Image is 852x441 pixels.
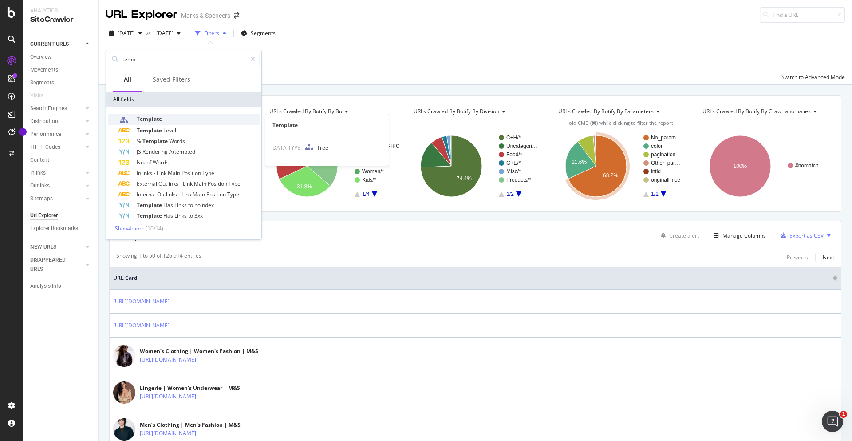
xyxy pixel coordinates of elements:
[261,127,401,205] div: A chart.
[118,29,135,37] span: 2025 Aug. 30th
[572,159,587,165] text: 21.6%
[229,180,241,187] span: Type
[30,224,78,233] div: Explorer Bookmarks
[701,104,826,119] h4: URLs Crawled By Botify By crawl_anomalies
[781,73,845,81] div: Switch to Advanced Mode
[778,70,845,84] button: Switch to Advanced Mode
[823,254,834,261] div: Next
[140,392,196,401] a: [URL][DOMAIN_NAME]
[30,211,92,220] a: Url Explorer
[651,151,675,158] text: pagination
[651,191,659,197] text: 1/2
[194,180,208,187] span: Main
[106,26,146,40] button: [DATE]
[113,418,135,441] img: main image
[760,7,845,23] input: Find a URL
[140,355,196,364] a: [URL][DOMAIN_NAME]
[710,230,766,241] button: Manage Columns
[106,92,261,107] div: All fields
[506,168,521,175] text: Misc/*
[651,160,680,166] text: Other_par…
[30,194,53,203] div: Sitemaps
[30,52,51,62] div: Overview
[115,225,145,232] span: Show 4 more
[142,137,169,145] span: Template
[30,282,61,291] div: Analysis Info
[30,130,83,139] a: Performance
[30,242,56,252] div: NEW URLS
[113,381,135,404] img: main image
[30,143,60,152] div: HTTP Codes
[30,211,58,220] div: Url Explorer
[124,75,131,84] div: All
[137,148,142,155] span: JS
[137,169,154,177] span: Inlinks
[30,181,50,191] div: Outlinks
[405,127,545,205] div: A chart.
[106,7,177,22] div: URL Explorer
[412,104,537,119] h4: URLs Crawled By Botify By division
[140,421,241,429] div: Men’s Clothing | Men's Fashion | M&S
[178,191,181,198] span: -
[137,127,163,134] span: Template
[840,411,847,418] span: 1
[137,191,157,198] span: Internal
[268,104,393,119] h4: URLs Crawled By Botify By bu
[603,172,618,179] text: 68.2%
[30,117,58,126] div: Distribution
[140,347,258,355] div: Women’s Clothing | Women's Fashion | M&S
[506,177,531,183] text: Products/*
[113,297,170,306] a: [URL][DOMAIN_NAME]
[30,255,75,274] div: DISAPPEARED URLS
[188,201,194,209] span: to
[30,143,83,152] a: HTTP Codes
[163,127,176,134] span: Level
[113,274,831,282] span: URL Card
[30,104,83,113] a: Search Engines
[116,252,201,262] div: Showing 1 to 50 of 126,914 entries
[694,127,834,205] svg: A chart.
[789,232,824,239] div: Export as CSV
[237,26,279,40] button: Segments
[30,91,52,100] a: Visits
[194,212,203,219] span: 3xx
[169,137,185,145] span: Words
[30,168,83,178] a: Inlinks
[193,191,206,198] span: Main
[206,191,227,198] span: Position
[194,201,214,209] span: noindex
[269,107,342,115] span: URLs Crawled By Botify By bu
[362,168,384,175] text: Women/*
[651,143,663,149] text: color
[137,115,162,123] span: Template
[113,321,170,330] a: [URL][DOMAIN_NAME]
[183,180,194,187] span: Link
[234,12,239,19] div: arrow-right-arrow-left
[651,168,661,175] text: intid
[154,169,157,177] span: -
[158,180,180,187] span: Outlinks
[30,40,69,49] div: CURRENT URLS
[146,159,153,166] span: of
[153,29,174,37] span: 2024 Dec. 21st
[146,29,153,37] span: vs
[30,40,83,49] a: CURRENT URLS
[457,175,472,182] text: 74.4%
[113,345,135,367] img: main image
[30,104,67,113] div: Search Engines
[137,180,158,187] span: External
[19,128,27,136] div: Tooltip anchor
[30,15,91,25] div: SiteCrawler
[140,384,240,392] div: Lingerie | Women's Underwear | M&S
[565,119,674,126] span: Hold CMD (⌘) while clicking to filter the report.
[362,191,370,197] text: 1/4
[506,151,522,158] text: Food/*
[137,159,146,166] span: No.
[777,228,824,242] button: Export as CSV
[137,212,163,219] span: Template
[204,29,219,37] div: Filters
[227,191,239,198] span: Type
[362,143,418,149] text: [GEOGRAPHIC_DATA]
[192,26,230,40] button: Filters
[208,180,229,187] span: Position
